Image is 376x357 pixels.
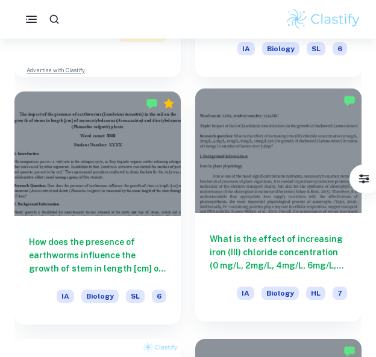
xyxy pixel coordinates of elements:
a: What is the effect of increasing iron (III) chloride concentration (0 mg/L, 2mg/L, 4mg/L, 6mg/L, ... [195,92,362,324]
span: Biology [262,42,299,55]
span: 6 [152,290,166,303]
span: IA [237,287,254,300]
span: Biology [81,290,119,303]
span: Biology [262,287,299,300]
span: IA [57,290,74,303]
span: 6 [333,42,347,55]
span: HL [306,287,325,300]
h6: How does the presence of earthworms influence the growth of stem in length [cm] of monocots (Aven... [29,235,166,275]
span: 7 [333,287,347,300]
div: Premium [163,98,175,110]
img: Marked [343,345,356,357]
a: How does the presence of earthworms influence the growth of stem in length [cm] of monocots (Aven... [14,92,181,324]
button: Filter [352,167,376,191]
img: Marked [343,95,356,107]
img: Marked [146,98,158,110]
a: Advertise with Clastify [27,66,85,75]
span: SL [307,42,325,55]
h6: What is the effect of increasing iron (III) chloride concentration (0 mg/L, 2mg/L, 4mg/L, 6mg/L, ... [210,232,347,272]
span: SL [126,290,145,303]
img: Clastify logo [285,7,362,31]
span: IA [237,42,255,55]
